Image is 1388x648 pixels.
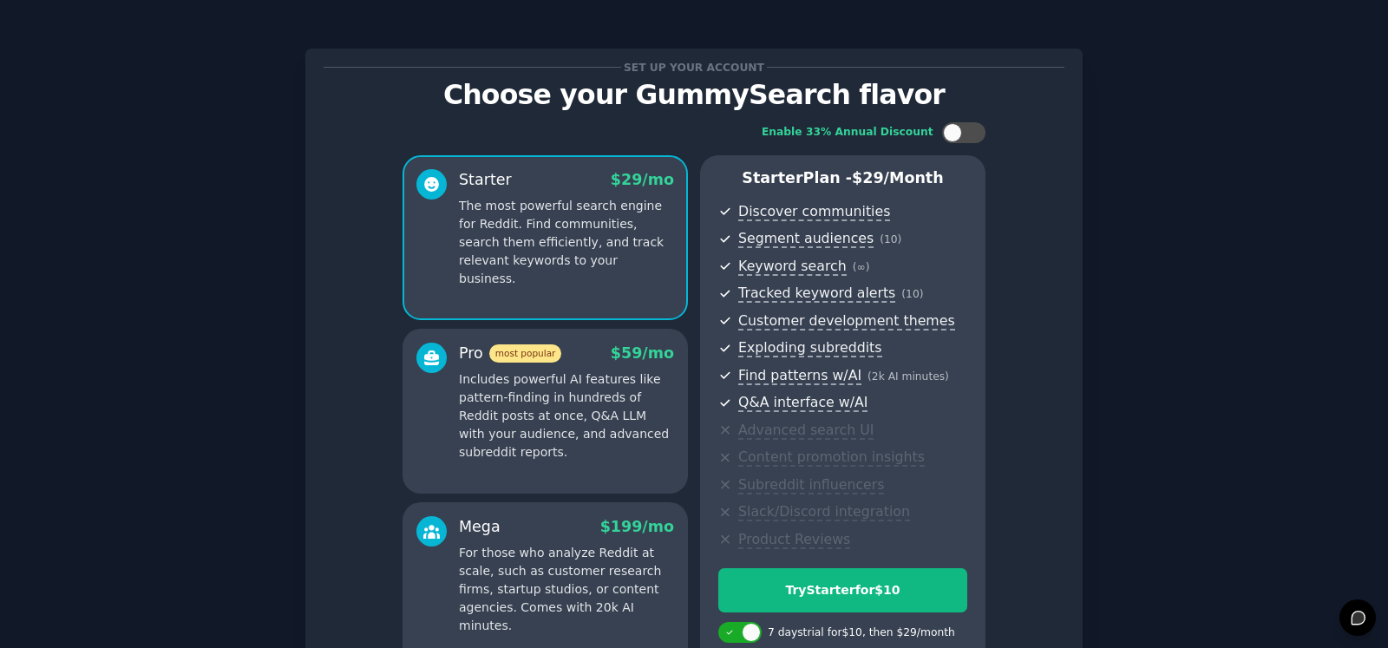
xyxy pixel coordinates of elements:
span: $ 59 /mo [611,344,674,362]
span: $ 199 /mo [600,518,674,535]
span: Find patterns w/AI [738,367,861,385]
span: ( ∞ ) [853,261,870,273]
div: Enable 33% Annual Discount [762,125,933,141]
span: Discover communities [738,203,890,221]
span: Exploding subreddits [738,339,881,357]
span: Segment audiences [738,230,874,248]
div: Pro [459,343,561,364]
div: Mega [459,516,501,538]
p: Includes powerful AI features like pattern-finding in hundreds of Reddit posts at once, Q&A LLM w... [459,370,674,461]
span: $ 29 /month [852,169,944,187]
span: Advanced search UI [738,422,874,440]
span: ( 2k AI minutes ) [867,370,949,383]
div: 7 days trial for $10 , then $ 29 /month [768,625,955,641]
span: Slack/Discord integration [738,503,910,521]
span: Keyword search [738,258,847,276]
span: ( 10 ) [901,288,923,300]
div: Try Starter for $10 [719,581,966,599]
div: Starter [459,169,512,191]
span: Subreddit influencers [738,476,884,494]
p: Choose your GummySearch flavor [324,80,1064,110]
span: ( 10 ) [880,233,901,245]
span: Q&A interface w/AI [738,394,867,412]
span: Tracked keyword alerts [738,285,895,303]
span: Content promotion insights [738,448,925,467]
p: Starter Plan - [718,167,967,189]
span: Customer development themes [738,312,955,331]
span: Set up your account [621,58,768,76]
p: The most powerful search engine for Reddit. Find communities, search them efficiently, and track ... [459,197,674,288]
p: For those who analyze Reddit at scale, such as customer research firms, startup studios, or conte... [459,544,674,635]
span: most popular [489,344,562,363]
span: $ 29 /mo [611,171,674,188]
button: TryStarterfor$10 [718,568,967,612]
span: Product Reviews [738,531,850,549]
